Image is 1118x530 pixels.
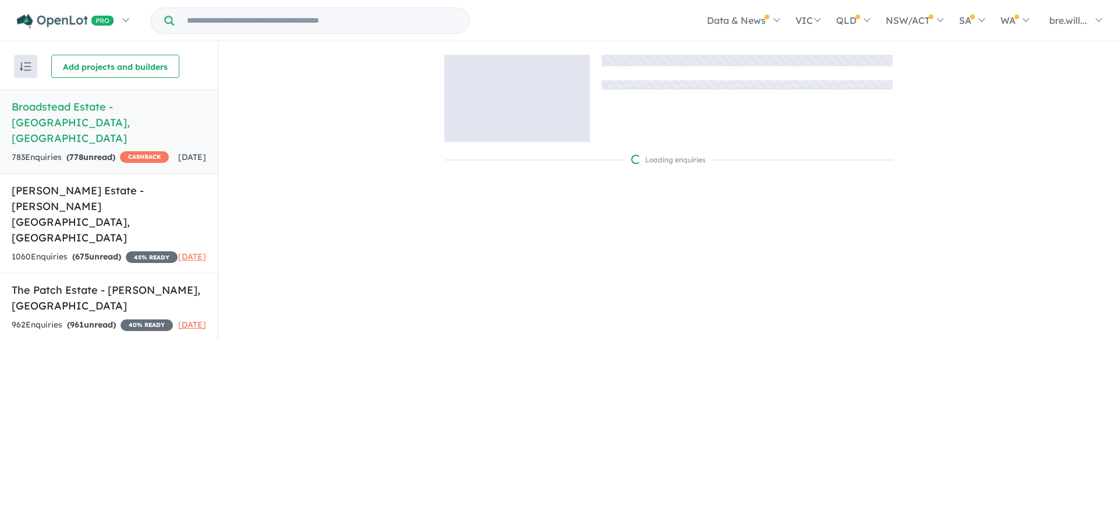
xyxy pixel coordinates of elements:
span: [DATE] [178,251,206,262]
span: [DATE] [178,319,206,330]
span: bre.will... [1049,15,1087,26]
div: 783 Enquir ies [12,151,169,165]
span: 961 [70,319,84,330]
div: Loading enquiries [631,154,706,166]
span: 778 [69,152,83,162]
span: 675 [75,251,89,262]
button: Add projects and builders [51,55,179,78]
h5: The Patch Estate - [PERSON_NAME] , [GEOGRAPHIC_DATA] [12,282,206,314]
input: Try estate name, suburb, builder or developer [176,8,467,33]
img: Openlot PRO Logo White [17,14,114,29]
span: 40 % READY [121,319,173,331]
strong: ( unread) [66,152,115,162]
div: 1060 Enquir ies [12,250,178,264]
img: sort.svg [20,62,31,71]
h5: Broadstead Estate - [GEOGRAPHIC_DATA] , [GEOGRAPHIC_DATA] [12,99,206,146]
span: [DATE] [178,152,206,162]
strong: ( unread) [72,251,121,262]
strong: ( unread) [67,319,116,330]
span: CASHBACK [120,151,169,163]
div: 962 Enquir ies [12,318,173,332]
h5: [PERSON_NAME] Estate - [PERSON_NAME][GEOGRAPHIC_DATA] , [GEOGRAPHIC_DATA] [12,183,206,246]
span: 45 % READY [126,251,178,263]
